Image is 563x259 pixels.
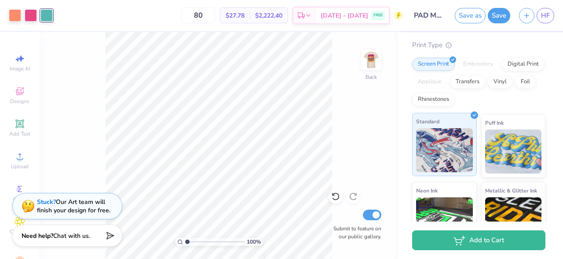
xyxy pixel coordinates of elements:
[362,51,380,69] img: Back
[329,225,381,240] label: Submit to feature on our public gallery.
[255,11,282,20] span: $2,222.40
[4,228,35,242] span: Clipart & logos
[515,75,536,89] div: Foil
[502,58,545,71] div: Digital Print
[488,8,510,23] button: Save
[416,186,438,195] span: Neon Ink
[373,12,383,18] span: FREE
[416,117,439,126] span: Standard
[412,230,545,250] button: Add to Cart
[488,75,512,89] div: Vinyl
[485,129,542,174] img: Puff Ink
[9,130,30,137] span: Add Text
[37,198,56,206] strong: Stuck?
[412,75,447,89] div: Applique
[22,232,53,240] strong: Need help?
[10,98,29,105] span: Designs
[412,40,545,50] div: Print Type
[37,198,110,215] div: Our Art team will finish your design for free.
[485,118,504,127] span: Puff Ink
[226,11,245,20] span: $27.78
[412,93,455,106] div: Rhinestones
[485,197,542,241] img: Metallic & Glitter Ink
[455,8,486,23] button: Save as
[450,75,485,89] div: Transfers
[485,186,537,195] span: Metallic & Glitter Ink
[412,58,455,71] div: Screen Print
[366,73,377,81] div: Back
[416,197,473,241] img: Neon Ink
[11,163,29,170] span: Upload
[457,58,499,71] div: Embroidery
[321,11,368,20] span: [DATE] - [DATE]
[407,7,450,24] input: Untitled Design
[247,238,261,246] span: 100 %
[10,65,30,72] span: Image AI
[541,11,550,21] span: HF
[416,128,473,172] img: Standard
[181,7,216,23] input: – –
[53,232,90,240] span: Chat with us.
[537,8,554,23] a: HF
